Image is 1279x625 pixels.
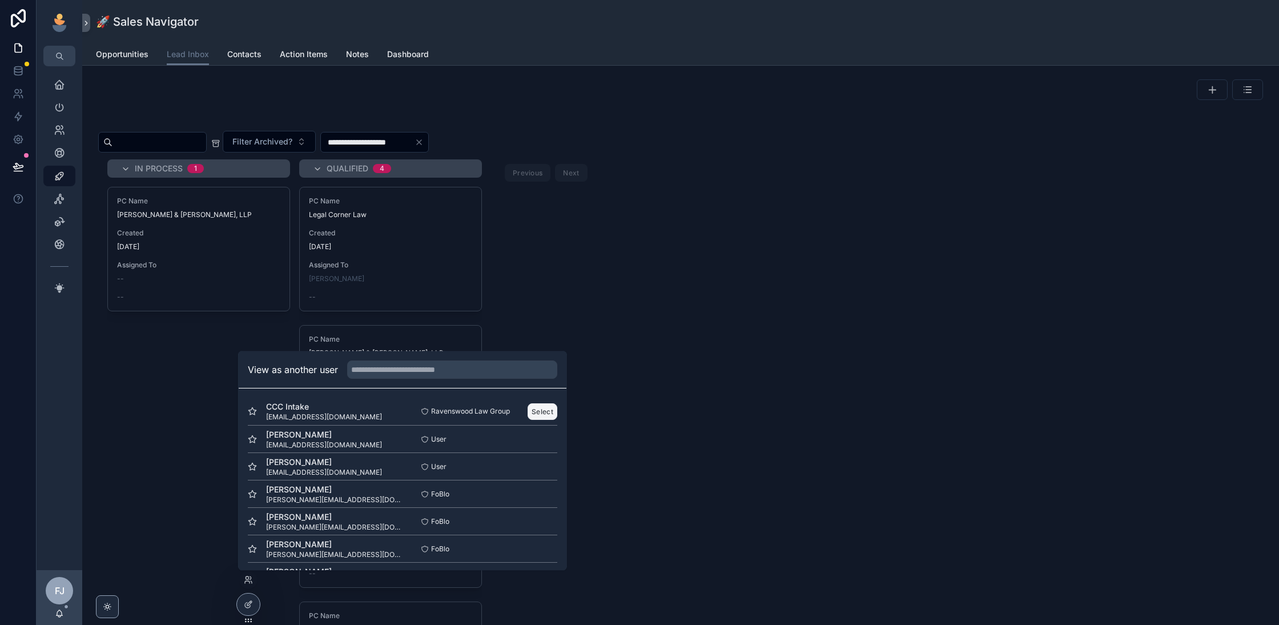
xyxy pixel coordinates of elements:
div: 4 [380,164,384,173]
span: [PERSON_NAME] [266,566,403,578]
span: Legal Corner Law [309,210,472,219]
span: Assigned To [309,261,472,270]
span: FJ [55,584,65,598]
span: [PERSON_NAME] & [PERSON_NAME], LLP [309,348,472,358]
span: FoBlo [431,517,449,526]
span: -- [309,569,316,578]
span: CCC Intake [266,401,382,412]
p: [DATE] [117,242,139,251]
a: Notes [346,44,369,67]
span: PC Name [309,611,472,620]
span: [PERSON_NAME][EMAIL_ADDRESS][DOMAIN_NAME] [266,495,403,504]
span: Lead Inbox [167,49,209,60]
span: Qualified [327,163,368,174]
span: [PERSON_NAME] & [PERSON_NAME], LLP [117,210,280,219]
span: Assigned To [117,261,280,270]
span: [PERSON_NAME] [266,539,403,550]
span: Dashboard [387,49,429,60]
span: Created [117,229,280,238]
span: PC Name [309,197,472,206]
img: App logo [50,14,69,32]
span: [PERSON_NAME] [266,429,382,440]
span: Created [309,229,472,238]
span: User [431,435,447,444]
a: Action Items [280,44,328,67]
span: In Process [135,163,183,174]
span: Contacts [227,49,262,60]
a: [PERSON_NAME] [309,274,364,283]
span: FoBlo [431,544,449,554]
span: [PERSON_NAME] [266,484,403,495]
span: [EMAIL_ADDRESS][DOMAIN_NAME] [266,468,382,477]
span: Opportunities [96,49,148,60]
span: -- [309,293,316,302]
div: 1 [194,164,197,173]
h2: View as another user [248,363,338,376]
span: [EMAIL_ADDRESS][DOMAIN_NAME] [266,412,382,422]
span: Filter Archived? [232,136,292,147]
span: -- [117,293,124,302]
span: FoBlo [431,490,449,499]
span: [PERSON_NAME] [266,511,403,523]
a: Lead Inbox [167,44,209,66]
a: PC Name[PERSON_NAME] & [PERSON_NAME], LLPCreated[DATE]Assigned To[PERSON_NAME]-- [299,325,482,450]
span: [PERSON_NAME][EMAIL_ADDRESS][DOMAIN_NAME] [266,550,403,559]
span: [EMAIL_ADDRESS][DOMAIN_NAME] [266,440,382,450]
span: [PERSON_NAME] [266,456,382,468]
span: Ravenswood Law Group [431,407,510,416]
button: Clear [415,138,428,147]
span: -- [117,274,124,283]
span: User [431,462,447,471]
span: PC Name [309,335,472,344]
a: Dashboard [387,44,429,67]
button: Select [528,403,557,420]
span: [PERSON_NAME][EMAIL_ADDRESS][DOMAIN_NAME] [266,523,403,532]
h1: 🚀 Sales Navigator [96,14,199,30]
a: PC Name[PERSON_NAME] & [PERSON_NAME], LLPCreated[DATE]Assigned To---- [107,187,290,311]
a: Contacts [227,44,262,67]
div: scrollable content [37,66,82,313]
span: Action Items [280,49,328,60]
button: Select Button [223,131,316,153]
a: PC NameLegal Corner LawCreated[DATE]Assigned To[PERSON_NAME]-- [299,187,482,311]
a: Opportunities [96,44,148,67]
span: PC Name [117,197,280,206]
p: [DATE] [309,242,331,251]
span: Notes [346,49,369,60]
